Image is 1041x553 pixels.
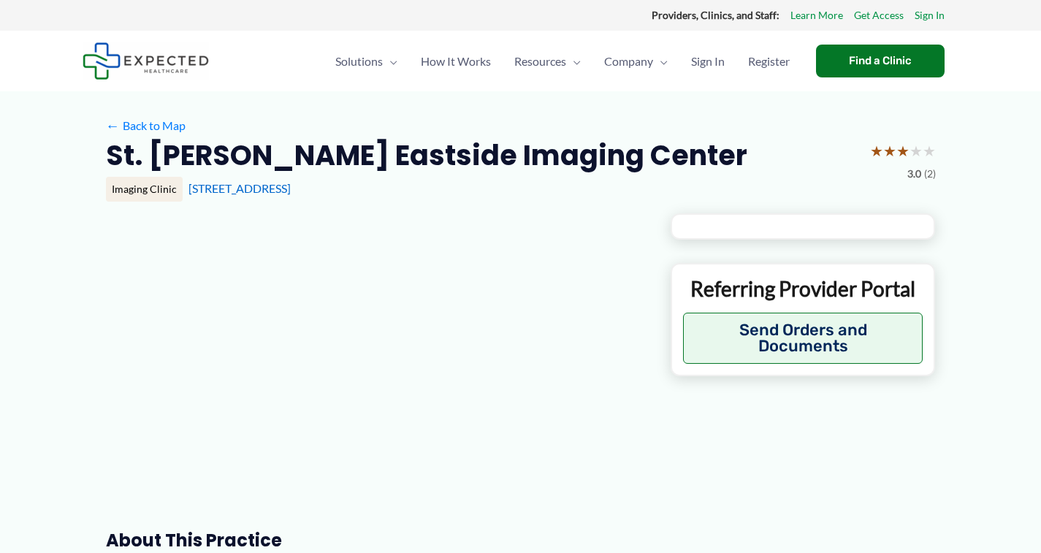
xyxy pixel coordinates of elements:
a: CompanyMenu Toggle [592,36,679,87]
span: (2) [924,164,936,183]
span: 3.0 [907,164,921,183]
button: Send Orders and Documents [683,313,923,364]
a: Find a Clinic [816,45,945,77]
img: Expected Healthcare Logo - side, dark font, small [83,42,209,80]
a: Sign In [679,36,736,87]
span: Register [748,36,790,87]
nav: Primary Site Navigation [324,36,801,87]
a: [STREET_ADDRESS] [188,181,291,195]
a: Learn More [790,6,843,25]
div: Imaging Clinic [106,177,183,202]
a: ←Back to Map [106,115,186,137]
span: Menu Toggle [653,36,668,87]
span: ★ [883,137,896,164]
a: Get Access [854,6,904,25]
a: Register [736,36,801,87]
span: Solutions [335,36,383,87]
span: Menu Toggle [566,36,581,87]
h3: About this practice [106,529,647,552]
span: How It Works [421,36,491,87]
span: ★ [923,137,936,164]
span: Menu Toggle [383,36,397,87]
a: How It Works [409,36,503,87]
h2: St. [PERSON_NAME] Eastside Imaging Center [106,137,747,173]
p: Referring Provider Portal [683,275,923,302]
span: ★ [910,137,923,164]
span: Sign In [691,36,725,87]
a: ResourcesMenu Toggle [503,36,592,87]
strong: Providers, Clinics, and Staff: [652,9,779,21]
a: SolutionsMenu Toggle [324,36,409,87]
span: ← [106,118,120,132]
span: Company [604,36,653,87]
span: ★ [870,137,883,164]
a: Sign In [915,6,945,25]
span: ★ [896,137,910,164]
span: Resources [514,36,566,87]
